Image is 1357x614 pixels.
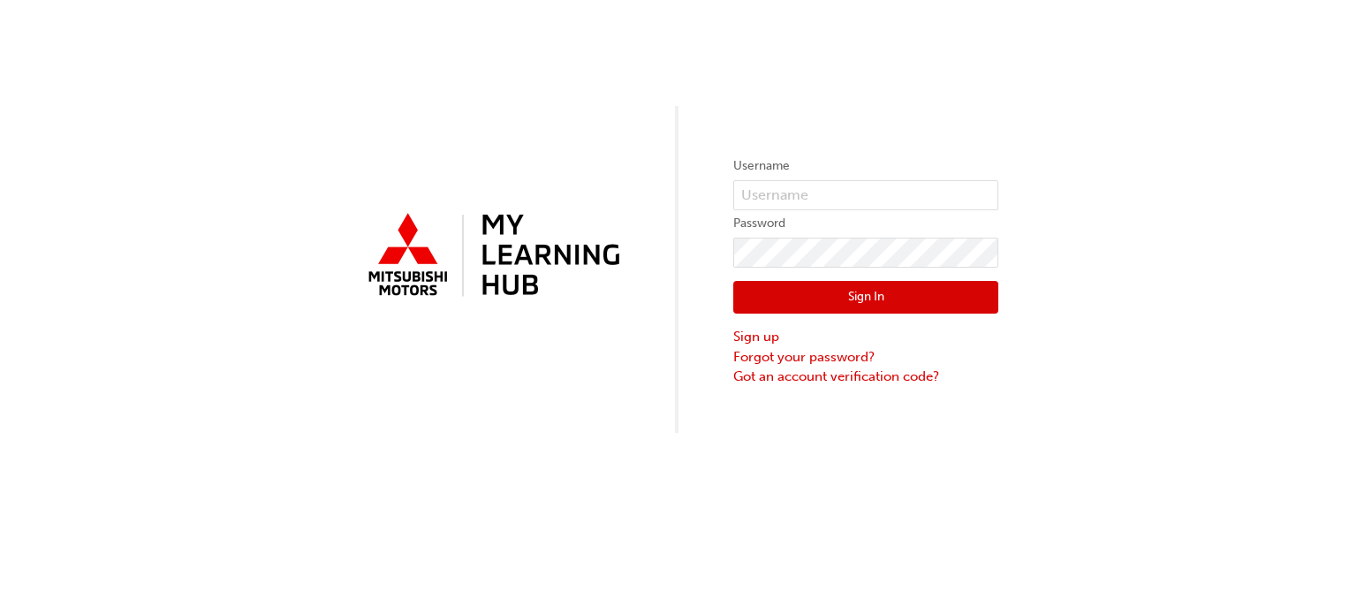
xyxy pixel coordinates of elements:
a: Forgot your password? [733,347,998,368]
label: Username [733,155,998,177]
button: Sign In [733,281,998,315]
input: Username [733,180,998,210]
img: mmal [359,206,624,307]
a: Got an account verification code? [733,367,998,387]
a: Sign up [733,327,998,347]
label: Password [733,213,998,234]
